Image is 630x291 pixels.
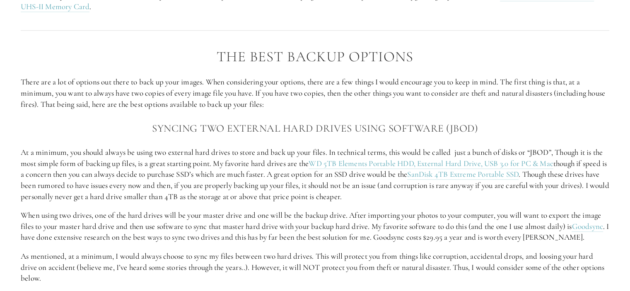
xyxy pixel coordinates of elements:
a: Goodsync [572,221,603,232]
p: When using two drives, one of the hard drives will be your master drive and one will be the backu... [21,210,609,243]
p: As mentioned, at a minimum, I would always choose to sync my files between two hard drives. This ... [21,251,609,284]
p: There are a lot of options out there to back up your images. When considering your options, there... [21,77,609,110]
p: At a minimum, you should always be using two external hard drives to store and back up your files... [21,147,609,202]
a: WD 5TB Elements Portable HDD, External Hard Drive, USB 3.0 for PC & Mac [309,159,553,169]
h2: The Best Backup Options [21,49,609,65]
a: SanDisk 4TB Extreme Portable SSD [407,169,519,180]
h3: Syncing two external hard drives using software (JBOD) [21,120,609,137]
